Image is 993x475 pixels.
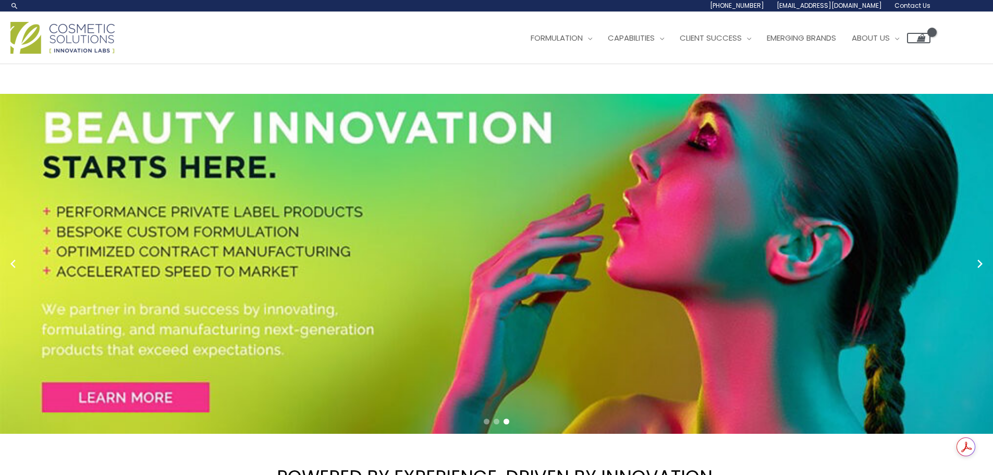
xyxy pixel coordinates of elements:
nav: Site Navigation [515,22,930,54]
img: Cosmetic Solutions Logo [10,22,115,54]
span: Emerging Brands [767,32,836,43]
a: About Us [844,22,907,54]
a: Client Success [672,22,759,54]
a: Capabilities [600,22,672,54]
span: Formulation [531,32,583,43]
a: Formulation [523,22,600,54]
span: Capabilities [608,32,655,43]
a: Search icon link [10,2,19,10]
span: Go to slide 2 [494,419,499,424]
span: Client Success [680,32,742,43]
button: Next slide [972,256,988,272]
span: [EMAIL_ADDRESS][DOMAIN_NAME] [777,1,882,10]
span: Contact Us [894,1,930,10]
span: Go to slide 1 [484,419,489,424]
button: Previous slide [5,256,21,272]
span: Go to slide 3 [504,419,509,424]
span: About Us [852,32,890,43]
a: View Shopping Cart, empty [907,33,930,43]
span: [PHONE_NUMBER] [710,1,764,10]
a: Emerging Brands [759,22,844,54]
